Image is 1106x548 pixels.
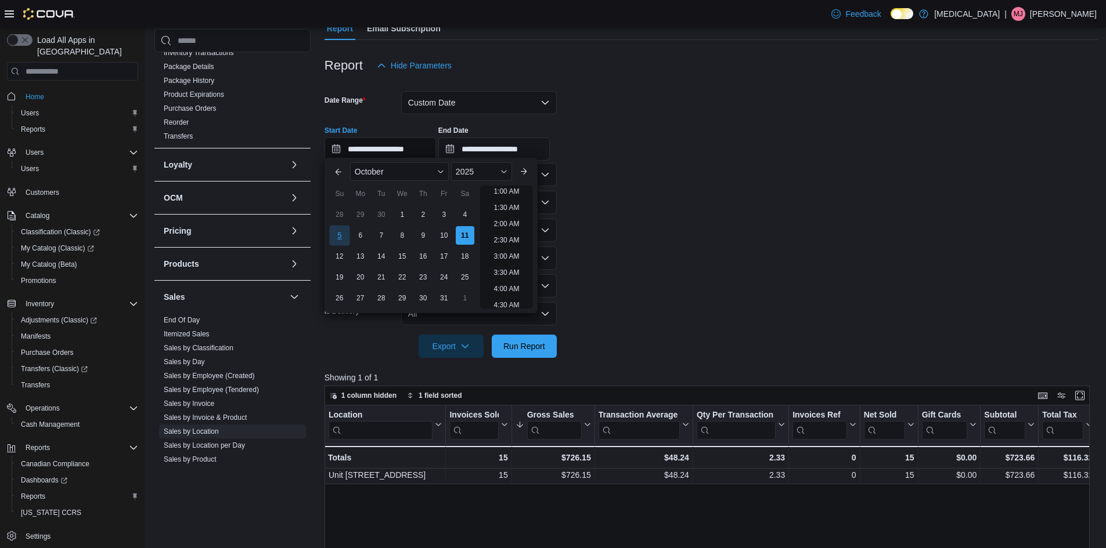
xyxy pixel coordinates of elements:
[792,410,846,440] div: Invoices Ref
[435,205,453,224] div: day-3
[16,346,78,360] a: Purchase Orders
[287,158,301,172] button: Loyalty
[164,427,219,436] a: Sales by Location
[164,441,245,449] a: Sales by Location per Day
[21,459,89,469] span: Canadian Compliance
[330,247,349,266] div: day-12
[921,410,967,421] div: Gift Cards
[16,313,138,327] span: Adjustments (Classic)
[1042,410,1083,421] div: Total Tax
[12,488,143,505] button: Reports
[16,473,72,487] a: Dashboards
[21,108,39,118] span: Users
[164,225,285,237] button: Pricing
[16,225,105,239] a: Classification (Classic)
[351,289,370,307] div: day-27
[26,188,59,197] span: Customers
[12,256,143,273] button: My Catalog (Beta)
[26,148,44,157] span: Users
[16,122,50,136] a: Reports
[414,226,433,245] div: day-9
[414,205,433,224] div: day-2
[287,290,301,304] button: Sales
[164,192,285,204] button: OCM
[598,410,679,440] div: Transaction Average
[330,268,349,286] div: day-19
[891,19,891,20] span: Dark Mode
[16,489,138,503] span: Reports
[164,343,233,353] span: Sales by Classification
[21,476,67,485] span: Dashboards
[456,268,474,286] div: day-25
[16,241,99,255] a: My Catalog (Classic)
[503,340,545,352] span: Run Report
[287,224,301,238] button: Pricing
[21,146,48,159] button: Users
[435,268,453,286] div: day-24
[351,184,370,203] div: Mo
[21,244,94,253] span: My Catalog (Classic)
[16,418,138,431] span: Cash Management
[164,330,210,338] a: Itemized Sales
[350,162,449,181] div: Button. Open the month selector. October is currently selected.
[845,8,881,20] span: Feedback
[792,469,856,482] div: 0
[287,257,301,271] button: Products
[164,344,233,352] a: Sales by Classification
[164,386,259,394] a: Sales by Employee (Tendered)
[329,410,442,440] button: Location
[697,410,785,440] button: Qty Per Transaction
[26,443,50,452] span: Reports
[21,164,39,173] span: Users
[598,410,679,421] div: Transaction Average
[21,420,80,429] span: Cash Management
[23,8,75,20] img: Cova
[21,227,100,237] span: Classification (Classic)
[16,225,138,239] span: Classification (Classic)
[325,372,1098,383] p: Showing 1 of 1
[863,451,914,464] div: 15
[21,276,56,285] span: Promotions
[164,159,285,170] button: Loyalty
[328,451,442,464] div: Totals
[351,205,370,224] div: day-29
[21,185,138,199] span: Customers
[164,413,247,422] a: Sales by Invoice & Product
[12,328,143,344] button: Manifests
[984,410,1025,421] div: Subtotal
[164,455,217,464] span: Sales by Product
[21,125,45,134] span: Reports
[16,241,138,255] span: My Catalog (Classic)
[489,266,524,280] li: 3:30 AM
[16,457,94,471] a: Canadian Compliance
[351,268,370,286] div: day-20
[16,329,55,343] a: Manifests
[12,344,143,361] button: Purchase Orders
[984,469,1035,482] div: $723.66
[541,198,550,207] button: Open list of options
[456,226,474,245] div: day-11
[16,378,138,392] span: Transfers
[480,186,533,309] ul: Time
[16,257,138,271] span: My Catalog (Beta)
[2,184,143,201] button: Customers
[164,63,214,71] a: Package Details
[414,268,433,286] div: day-23
[164,77,214,85] a: Package History
[372,205,391,224] div: day-30
[449,469,507,482] div: 15
[492,335,557,358] button: Run Report
[2,88,143,104] button: Home
[21,146,138,159] span: Users
[456,247,474,266] div: day-18
[527,410,581,440] div: Gross Sales
[489,217,524,231] li: 2:00 AM
[391,60,452,71] span: Hide Parameters
[164,49,234,57] a: Inventory Transactions
[435,184,453,203] div: Fr
[419,335,484,358] button: Export
[26,532,51,541] span: Settings
[164,62,214,71] span: Package Details
[372,268,391,286] div: day-21
[164,258,199,270] h3: Products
